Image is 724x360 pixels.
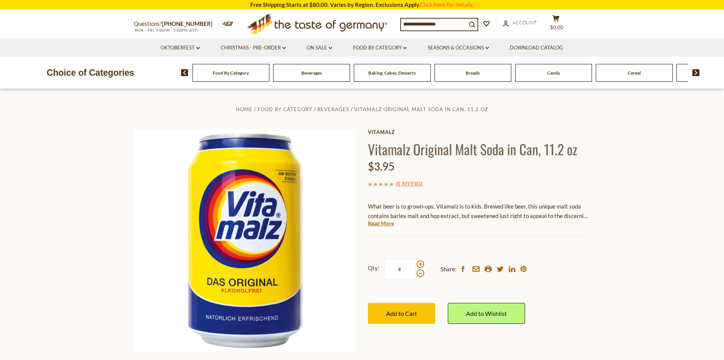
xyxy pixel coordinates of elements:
[162,20,213,27] a: [PHONE_NUMBER]
[134,129,356,352] img: Vitamalz Original Malt Soda in Can, 11.2 oz
[545,15,568,34] button: $0.00
[384,259,415,280] input: Qty:
[353,44,407,52] a: Food By Category
[510,44,563,52] a: Download Catalog
[354,106,488,112] a: Vitamalz Original Malt Soda in Can, 11.2 oz
[181,69,188,76] img: previous arrow
[134,19,218,29] p: Questions?
[368,140,590,158] h1: Vitamalz Original Malt Soda in Can, 11.2 oz
[398,180,421,188] a: 0 Reviews
[547,70,560,76] a: Candy
[628,70,641,76] a: Cereal
[368,303,435,324] button: Add to Cart
[550,24,563,30] span: $0.00
[420,1,474,8] a: Click here for details.
[692,69,700,76] img: next arrow
[368,160,395,173] span: $3.95
[368,263,379,273] strong: Qty:
[301,70,322,76] a: Beverages
[448,303,525,324] a: Add to Wishlist
[503,19,537,27] a: Account
[466,70,480,76] a: Breads
[221,44,286,52] a: Christmas - PRE-ORDER
[441,264,457,274] span: Share:
[307,44,332,52] a: On Sale
[258,106,312,112] a: Food By Category
[236,106,253,112] a: Home
[213,70,249,76] a: Food By Category
[161,44,200,52] a: Oktoberfest
[317,106,349,112] a: Beverages
[428,44,489,52] a: Seasons & Occasions
[512,19,537,25] span: Account
[386,310,417,317] span: Add to Cart
[396,180,422,187] span: ( )
[368,129,590,135] a: Vitamalz
[368,220,394,227] a: Read More
[134,28,199,32] span: MON - FRI, 9:00AM - 5:00PM (EST)
[368,70,416,76] a: Baking, Cakes, Desserts
[368,202,590,221] p: What beer is to grown-ups, Vitamalz is to kids. Brewed like beer, this unique malt soda contains ...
